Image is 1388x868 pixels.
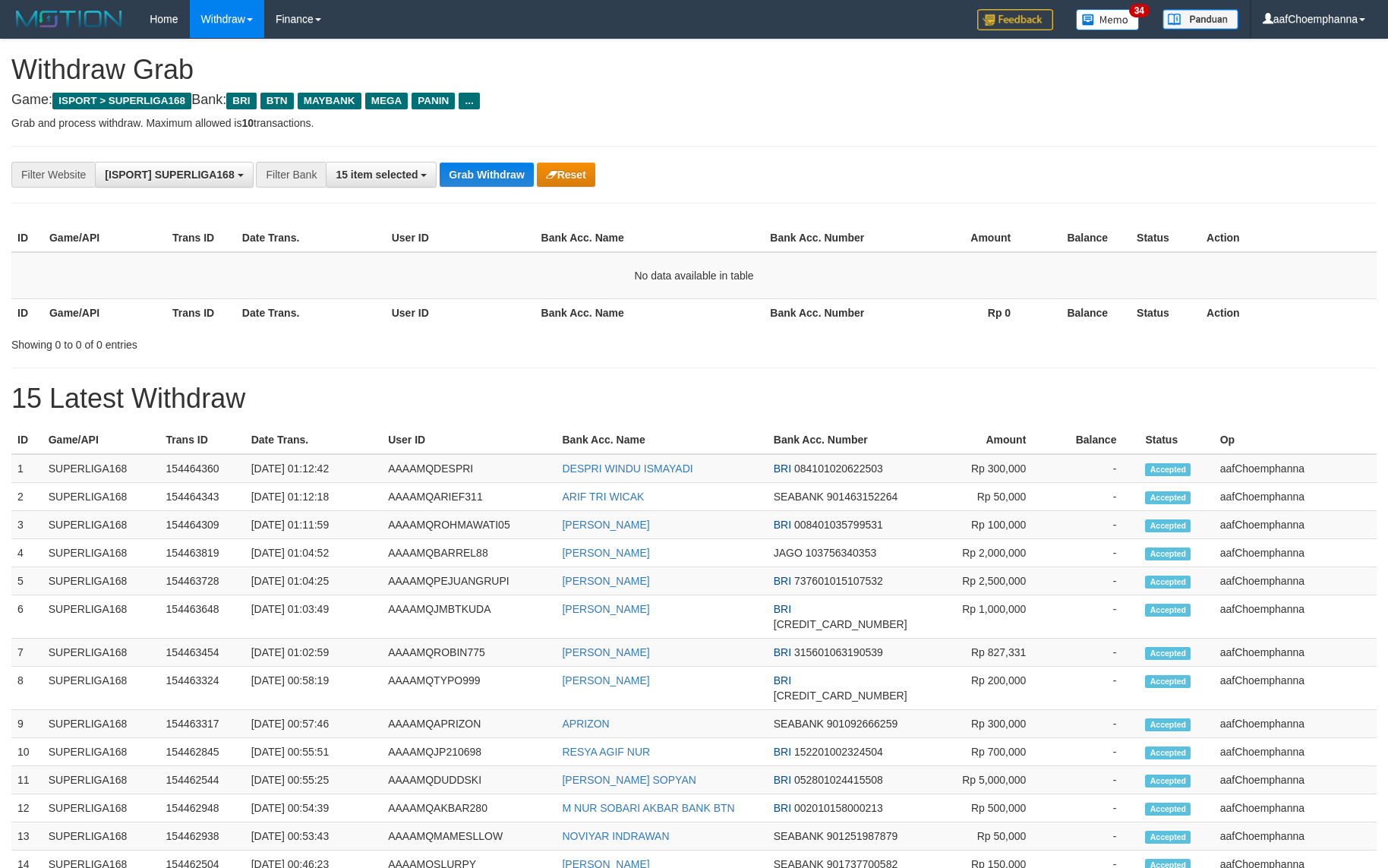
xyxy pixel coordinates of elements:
td: SUPERLIGA168 [43,595,160,639]
span: BRI [774,746,791,758]
td: aafChoemphanna [1214,567,1377,595]
th: Game/API [43,224,166,252]
td: SUPERLIGA168 [43,794,160,822]
td: 154463819 [160,539,245,567]
td: AAAAMQDUDDSKI [382,766,556,794]
span: BRI [774,575,791,587]
a: ARIF TRI WICAK [562,491,644,503]
span: BRI [774,519,791,531]
td: 5 [11,567,43,595]
td: - [1049,710,1139,738]
td: AAAAMQTYPO999 [382,667,556,710]
span: ... [459,93,479,109]
a: [PERSON_NAME] SOPYAN [562,774,696,786]
th: ID [11,298,43,327]
td: AAAAMQJP210698 [382,738,556,766]
th: Balance [1033,224,1131,252]
a: APRIZON [562,718,609,730]
td: aafChoemphanna [1214,667,1377,710]
td: No data available in table [11,252,1377,299]
th: Status [1131,224,1200,252]
img: panduan.png [1162,9,1238,30]
th: Balance [1033,298,1131,327]
span: BRI [774,646,791,658]
td: 6 [11,595,43,639]
button: 15 item selected [326,162,437,188]
td: [DATE] 01:04:25 [245,567,382,595]
button: Reset [537,163,595,187]
td: 1 [11,454,43,483]
img: Feedback.jpg [977,9,1053,30]
td: SUPERLIGA168 [43,454,160,483]
td: - [1049,822,1139,851]
a: M NUR SOBARI AKBAR BANK BTN [562,802,734,814]
th: Bank Acc. Number [764,298,887,327]
td: [DATE] 01:02:59 [245,639,382,667]
td: 154464309 [160,511,245,539]
td: Rp 2,500,000 [913,567,1049,595]
td: AAAAMQDESPRI [382,454,556,483]
a: [PERSON_NAME] [562,547,649,559]
th: Status [1131,298,1200,327]
td: - [1049,539,1139,567]
img: Button%20Memo.svg [1076,9,1140,30]
a: [PERSON_NAME] [562,646,649,658]
td: [DATE] 00:54:39 [245,794,382,822]
td: [DATE] 00:55:51 [245,738,382,766]
td: [DATE] 01:12:18 [245,483,382,511]
td: Rp 2,000,000 [913,539,1049,567]
span: Accepted [1145,463,1191,476]
td: SUPERLIGA168 [43,738,160,766]
td: 154462948 [160,794,245,822]
span: SEABANK [774,830,824,842]
span: BTN [260,93,294,109]
td: Rp 200,000 [913,667,1049,710]
span: Accepted [1145,604,1191,617]
td: [DATE] 01:11:59 [245,511,382,539]
span: ISPORT > SUPERLIGA168 [52,93,191,109]
th: Trans ID [160,426,245,454]
td: aafChoemphanna [1214,710,1377,738]
td: aafChoemphanna [1214,766,1377,794]
div: Showing 0 to 0 of 0 entries [11,331,567,352]
td: - [1049,766,1139,794]
td: aafChoemphanna [1214,639,1377,667]
th: Bank Acc. Name [535,224,765,252]
td: Rp 100,000 [913,511,1049,539]
span: BRI [774,462,791,475]
td: AAAAMQAKBAR280 [382,794,556,822]
td: 4 [11,539,43,567]
span: Accepted [1145,647,1191,660]
td: - [1049,567,1139,595]
td: SUPERLIGA168 [43,511,160,539]
td: Rp 50,000 [913,483,1049,511]
th: Op [1214,426,1377,454]
span: Copy 901463152264 to clipboard [827,491,897,503]
span: Accepted [1145,803,1191,816]
th: Bank Acc. Name [556,426,767,454]
span: Accepted [1145,576,1191,589]
span: MEGA [365,93,409,109]
span: BRI [774,674,791,687]
td: [DATE] 00:55:25 [245,766,382,794]
td: 10 [11,738,43,766]
span: SEABANK [774,491,824,503]
span: Accepted [1145,831,1191,844]
td: aafChoemphanna [1214,511,1377,539]
th: Status [1139,426,1213,454]
th: ID [11,224,43,252]
td: SUPERLIGA168 [43,822,160,851]
span: BRI [774,603,791,615]
td: Rp 1,000,000 [913,595,1049,639]
th: Bank Acc. Number [768,426,913,454]
td: SUPERLIGA168 [43,567,160,595]
td: [DATE] 01:04:52 [245,539,382,567]
th: Action [1200,224,1377,252]
td: - [1049,483,1139,511]
th: ID [11,426,43,454]
td: - [1049,595,1139,639]
span: Copy 152201002324504 to clipboard [794,746,883,758]
span: Copy 002010158000213 to clipboard [794,802,883,814]
td: Rp 300,000 [913,710,1049,738]
span: 34 [1129,4,1150,17]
